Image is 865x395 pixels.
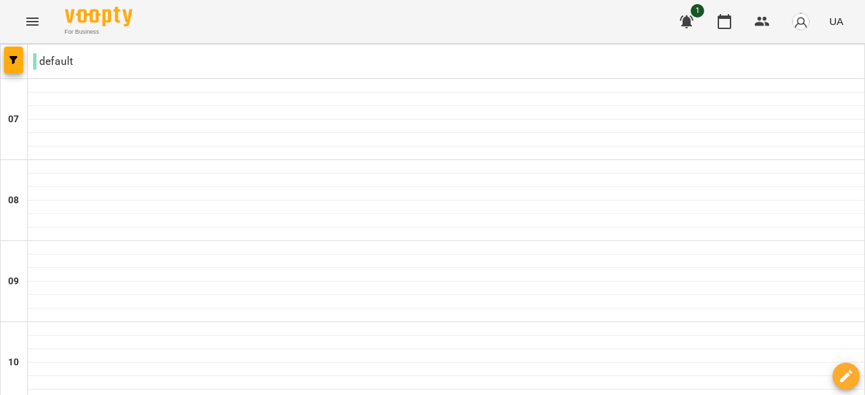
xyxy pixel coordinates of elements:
[829,14,843,28] span: UA
[65,28,132,36] span: For Business
[8,355,19,370] h6: 10
[8,193,19,208] h6: 08
[691,4,704,18] span: 1
[8,112,19,127] h6: 07
[65,7,132,26] img: Voopty Logo
[16,5,49,38] button: Menu
[33,53,73,70] p: default
[8,274,19,289] h6: 09
[791,12,810,31] img: avatar_s.png
[824,9,849,34] button: UA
